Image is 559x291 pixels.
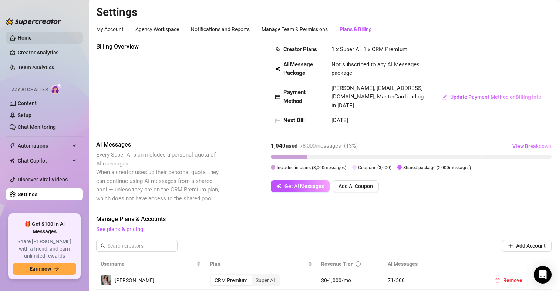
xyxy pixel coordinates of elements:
a: Settings [18,191,37,197]
span: Earn now [30,266,51,272]
span: delete [495,278,500,283]
span: calendar [275,118,280,123]
span: Automations [18,140,70,152]
span: thunderbolt [10,143,16,149]
div: Super AI [252,275,279,285]
div: segmented control [210,274,280,286]
span: Chat Copilot [18,155,70,167]
button: Add Account [502,240,552,252]
strong: Next Bill [283,117,305,124]
span: credit-card [275,94,280,100]
span: Get AI Messages [284,183,324,189]
div: Open Intercom Messenger [534,266,552,284]
img: Maki [101,275,111,285]
th: Username [96,257,205,271]
button: View Breakdown [512,140,552,152]
h2: Settings [96,5,552,19]
span: ( 13 %) [344,143,358,149]
span: AI Messages [96,140,220,149]
span: Manage Plans & Accounts [96,215,552,224]
button: Earn nowarrow-right [13,263,76,275]
img: AI Chatter [51,83,62,94]
span: Billing Overview [96,42,220,51]
strong: 1,040 used [271,143,297,149]
span: arrow-right [54,266,59,271]
a: Home [18,35,32,41]
a: Chat Monitoring [18,124,56,130]
a: Content [18,100,37,106]
button: Get AI Messages [271,180,330,192]
span: [PERSON_NAME] [115,277,154,283]
div: CRM Premium [211,275,252,285]
a: Discover Viral Videos [18,177,68,183]
strong: Payment Method [283,89,306,104]
span: 71 / 500 [388,276,480,284]
span: Revenue Tier [321,261,353,267]
span: 1 x Super AI, 1 x CRM Premium [331,46,407,53]
th: Plan [205,257,317,271]
span: search [101,243,106,248]
a: Team Analytics [18,64,54,70]
span: Add Account [516,243,546,249]
span: Username [101,260,195,268]
span: info-circle [356,261,361,267]
input: Search creators [107,242,167,250]
div: My Account [96,25,124,33]
span: Add AI Coupon [339,183,373,189]
td: $0-1,000/mo [317,271,383,290]
a: See plans & pricing [96,226,143,233]
strong: Creator Plans [283,46,317,53]
div: Agency Workspace [135,25,179,33]
button: Update Payment Method or Billing Info [436,91,547,103]
span: 🎁 Get $100 in AI Messages [13,221,76,235]
a: Creator Analytics [18,47,77,58]
span: edit [442,94,447,100]
span: / 8,000 messages [300,143,341,149]
span: Included in plans ( 3,000 messages) [277,165,346,170]
span: team [275,47,280,52]
button: Remove [489,274,528,286]
span: Coupons ( 3,000 ) [358,165,391,170]
div: Manage Team & Permissions [262,25,328,33]
span: Every Super AI plan includes a personal quota of AI messages. When a creator uses up their person... [96,151,219,202]
span: Remove [503,277,522,283]
strong: AI Message Package [283,61,313,77]
span: plus [508,243,513,248]
img: Chat Copilot [10,158,14,163]
span: Plan [210,260,307,268]
th: AI Messages [383,257,485,271]
span: Izzy AI Chatter [10,86,48,93]
img: logo-BBDzfeDw.svg [6,18,61,25]
span: Share [PERSON_NAME] with a friend, and earn unlimited rewards [13,238,76,260]
div: Notifications and Reports [191,25,250,33]
a: Setup [18,112,31,118]
div: Plans & Billing [340,25,372,33]
span: Update Payment Method or Billing Info [450,94,541,100]
span: [DATE] [331,117,348,124]
span: Shared package ( 2,000 messages) [403,165,471,170]
span: [PERSON_NAME], [EMAIL_ADDRESS][DOMAIN_NAME], MasterCard ending in [DATE] [331,85,424,109]
span: Not subscribed to any AI Messages package [331,60,427,78]
button: Add AI Coupon [333,180,379,192]
span: View Breakdown [512,143,551,149]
